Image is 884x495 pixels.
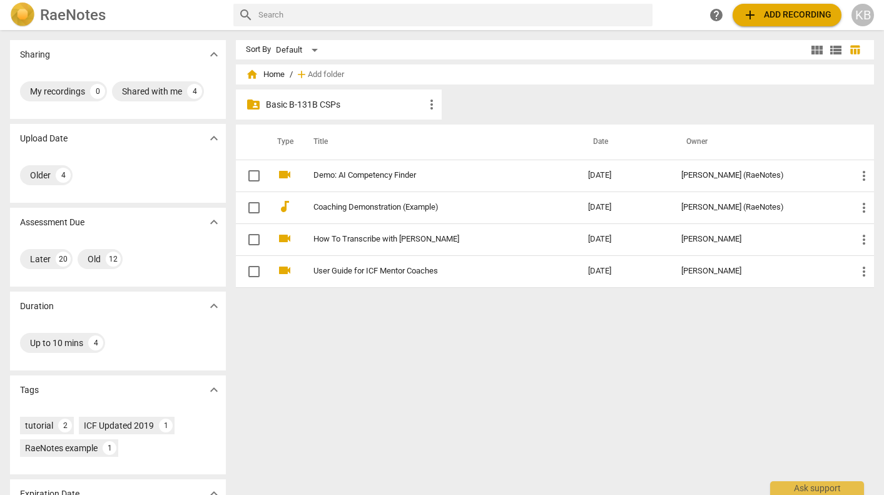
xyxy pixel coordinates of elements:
[258,5,648,25] input: Search
[845,41,864,59] button: Table view
[578,223,671,255] td: [DATE]
[681,171,836,180] div: [PERSON_NAME] (RaeNotes)
[56,252,71,267] div: 20
[856,232,871,247] span: more_vert
[743,8,758,23] span: add
[206,299,221,314] span: expand_more
[88,335,103,350] div: 4
[88,253,101,265] div: Old
[30,169,51,181] div: Older
[277,263,292,278] span: videocam
[205,380,223,399] button: Show more
[122,85,182,98] div: Shared with me
[277,199,292,214] span: audiotrack
[808,41,826,59] button: Tile view
[205,297,223,315] button: Show more
[40,6,106,24] h2: RaeNotes
[681,267,836,276] div: [PERSON_NAME]
[743,8,831,23] span: Add recording
[246,68,285,81] span: Home
[313,171,543,180] a: Demo: AI Competency Finder
[20,384,39,397] p: Tags
[206,382,221,397] span: expand_more
[84,419,154,432] div: ICF Updated 2019
[671,125,846,160] th: Owner
[20,216,84,229] p: Assessment Due
[246,97,261,112] span: folder_shared
[856,264,871,279] span: more_vert
[828,43,843,58] span: view_list
[10,3,223,28] a: LogoRaeNotes
[90,84,105,99] div: 0
[246,68,258,81] span: home
[276,40,322,60] div: Default
[313,267,543,276] a: User Guide for ICF Mentor Coaches
[849,44,861,56] span: table_chart
[30,253,51,265] div: Later
[681,203,836,212] div: [PERSON_NAME] (RaeNotes)
[20,48,50,61] p: Sharing
[205,213,223,232] button: Show more
[10,3,35,28] img: Logo
[709,8,724,23] span: help
[578,191,671,223] td: [DATE]
[205,129,223,148] button: Show more
[267,125,298,160] th: Type
[238,8,253,23] span: search
[246,45,271,54] div: Sort By
[277,231,292,246] span: videocam
[308,70,344,79] span: Add folder
[205,45,223,64] button: Show more
[58,419,72,432] div: 2
[856,168,871,183] span: more_vert
[681,235,836,244] div: [PERSON_NAME]
[30,337,83,349] div: Up to 10 mins
[206,131,221,146] span: expand_more
[578,125,671,160] th: Date
[733,4,841,26] button: Upload
[277,167,292,182] span: videocam
[206,47,221,62] span: expand_more
[20,132,68,145] p: Upload Date
[187,84,202,99] div: 4
[578,160,671,191] td: [DATE]
[810,43,825,58] span: view_module
[20,300,54,313] p: Duration
[851,4,874,26] button: KB
[25,442,98,454] div: RaeNotes example
[56,168,71,183] div: 4
[290,70,293,79] span: /
[30,85,85,98] div: My recordings
[298,125,578,160] th: Title
[313,235,543,244] a: How To Transcribe with [PERSON_NAME]
[313,203,543,212] a: Coaching Demonstration (Example)
[206,215,221,230] span: expand_more
[770,481,864,495] div: Ask support
[106,252,121,267] div: 12
[705,4,728,26] a: Help
[578,255,671,287] td: [DATE]
[424,97,439,112] span: more_vert
[295,68,308,81] span: add
[826,41,845,59] button: List view
[25,419,53,432] div: tutorial
[103,441,116,455] div: 1
[266,98,424,111] p: Basic B-131B CSPs
[159,419,173,432] div: 1
[856,200,871,215] span: more_vert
